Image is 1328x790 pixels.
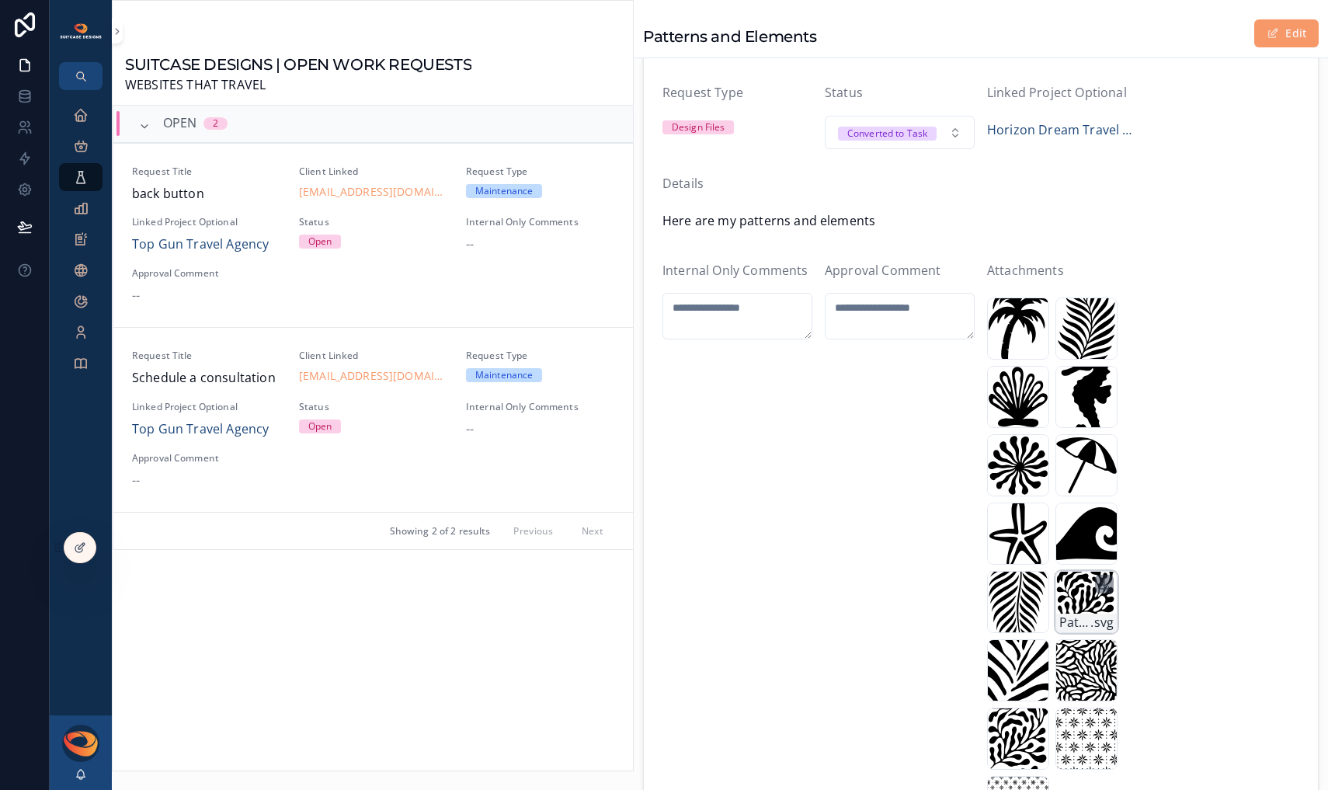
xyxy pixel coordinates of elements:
[825,84,863,101] span: Status
[825,116,975,150] button: Select Button
[132,419,269,440] a: Top Gun Travel Agency
[662,175,704,192] span: Details
[132,184,280,204] span: back button
[299,350,447,362] span: Client Linked
[643,26,817,47] h1: Patterns and Elements
[299,368,447,384] a: [EMAIL_ADDRESS][DOMAIN_NAME]
[50,90,112,398] div: scrollable content
[662,262,808,279] span: Internal Only Comments
[132,286,140,306] span: --
[987,84,1127,101] span: Linked Project Optional
[132,267,280,280] span: Approval Comment
[132,350,280,362] span: Request Title
[299,184,447,200] a: [EMAIL_ADDRESS][DOMAIN_NAME]
[132,216,280,228] span: Linked Project Optional
[475,184,533,198] div: Maintenance
[662,211,1299,231] span: Here are my patterns and elements
[987,262,1064,279] span: Attachments
[672,120,725,134] div: Design Files
[132,452,280,465] span: Approval Comment
[390,525,491,538] span: Showing 2 of 2 results
[466,235,474,255] span: --
[299,216,447,228] span: Status
[125,54,471,75] h1: SUITCASE DESIGNS | OPEN WORK REQUESTS
[308,235,332,249] div: Open
[1254,19,1319,47] button: Edit
[987,120,1137,141] a: Horizon Dream Travel LLC
[466,165,614,178] span: Request Type
[1059,613,1090,633] span: Patterns_02-black
[662,84,743,101] span: Request Type
[475,368,533,382] div: Maintenance
[213,117,218,130] div: 2
[132,401,280,413] span: Linked Project Optional
[1090,613,1114,633] span: .svg
[132,368,280,388] span: Schedule a consultation
[466,350,614,362] span: Request Type
[59,23,103,40] img: App logo
[132,165,280,178] span: Request Title
[466,216,614,228] span: Internal Only Comments
[132,471,140,491] span: --
[132,235,269,255] a: Top Gun Travel Agency
[299,165,447,178] span: Client Linked
[163,113,197,134] span: OPEN
[308,419,332,433] div: Open
[113,327,633,512] a: Request TitleSchedule a consultationClient Linked[EMAIL_ADDRESS][DOMAIN_NAME]Request TypeMaintena...
[825,262,941,279] span: Approval Comment
[113,143,633,328] a: Request Titleback buttonClient Linked[EMAIL_ADDRESS][DOMAIN_NAME]Request TypeMaintenanceLinked Pr...
[299,401,447,413] span: Status
[466,419,474,440] span: --
[847,127,927,141] div: Converted to Task
[466,401,614,413] span: Internal Only Comments
[125,75,471,96] span: WEBSITES THAT TRAVEL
